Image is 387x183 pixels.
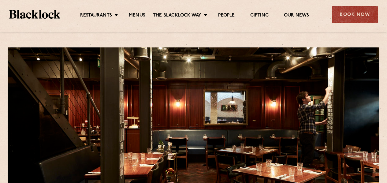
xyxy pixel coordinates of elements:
[218,13,235,19] a: People
[80,13,112,19] a: Restaurants
[284,13,309,19] a: Our News
[250,13,269,19] a: Gifting
[129,13,145,19] a: Menus
[153,13,201,19] a: The Blacklock Way
[9,10,60,18] img: BL_Textured_Logo-footer-cropped.svg
[332,6,378,23] div: Book Now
